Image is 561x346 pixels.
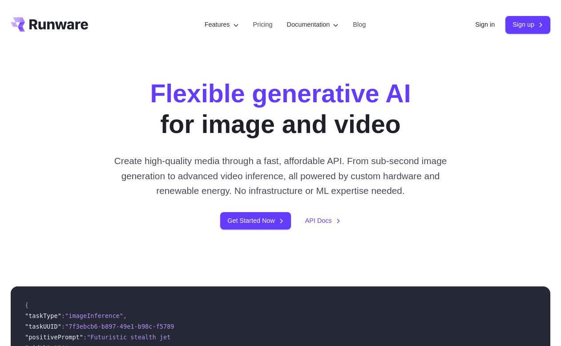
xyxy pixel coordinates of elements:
[505,16,550,33] a: Sign up
[150,78,411,139] h1: for image and video
[205,20,239,30] label: Features
[123,312,127,319] span: ,
[25,334,83,341] span: "positivePrompt"
[353,20,366,30] a: Blog
[475,20,495,30] a: Sign in
[220,212,291,229] a: Get Started Now
[305,216,341,226] a: API Docs
[25,323,61,330] span: "taskUUID"
[65,312,123,319] span: "imageInference"
[87,334,418,341] span: "Futuristic stealth jet streaking through a neon-lit cityscape with glowing purple exhaust"
[253,20,273,30] a: Pricing
[287,20,339,30] label: Documentation
[65,323,203,330] span: "7f3ebcb6-b897-49e1-b98c-f5789d2d40d7"
[25,302,28,309] span: {
[150,79,411,108] strong: Flexible generative AI
[61,312,65,319] span: :
[83,334,87,341] span: :
[11,17,88,32] a: Go to /
[25,312,61,319] span: "taskType"
[108,153,453,198] p: Create high-quality media through a fast, affordable API. From sub-second image generation to adv...
[61,323,65,330] span: :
